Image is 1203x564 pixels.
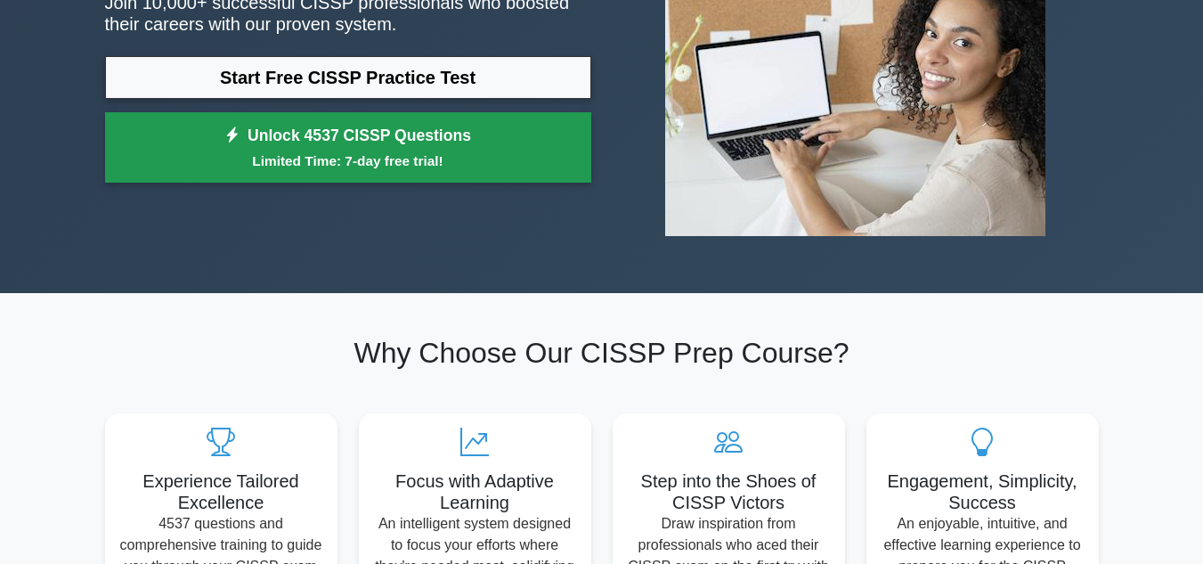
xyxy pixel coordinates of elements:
a: Unlock 4537 CISSP QuestionsLimited Time: 7-day free trial! [105,112,591,184]
h5: Focus with Adaptive Learning [373,470,577,513]
h5: Step into the Shoes of CISSP Victors [627,470,831,513]
h5: Engagement, Simplicity, Success [881,470,1085,513]
a: Start Free CISSP Practice Test [105,56,591,99]
h5: Experience Tailored Excellence [119,470,323,513]
small: Limited Time: 7-day free trial! [127,151,569,171]
h2: Why Choose Our CISSP Prep Course? [105,336,1099,370]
